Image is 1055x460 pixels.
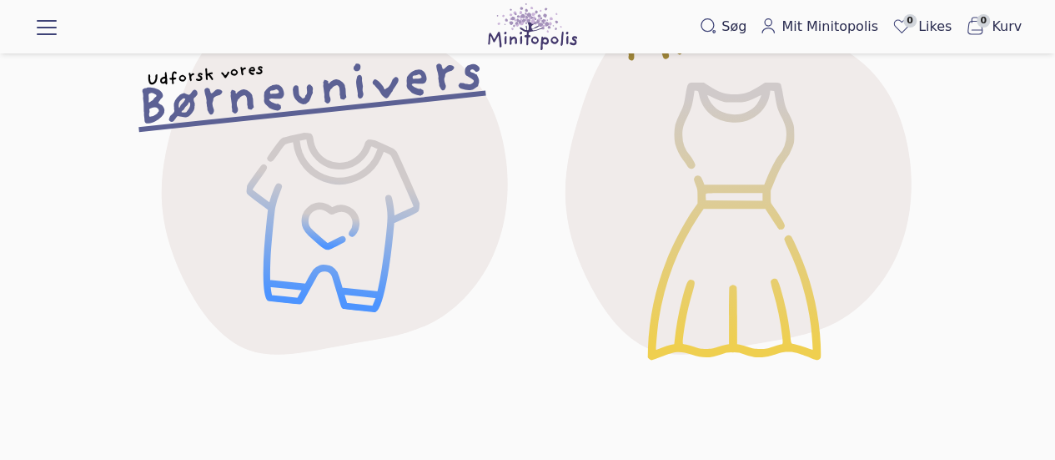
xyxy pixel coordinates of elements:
[958,13,1028,41] button: 0Kurv
[721,17,746,37] span: Søg
[992,17,1022,37] span: Kurv
[781,17,878,37] span: Mit Minitopolis
[693,13,753,40] button: Søg
[977,14,990,28] span: 0
[488,3,577,50] img: Minitopolis logo
[885,13,958,41] a: 0Likes
[918,17,952,37] span: Likes
[903,14,917,28] span: 0
[135,58,485,128] h2: Børneunivers
[620,14,796,66] h2: MAMA
[753,13,885,40] a: Mit Minitopolis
